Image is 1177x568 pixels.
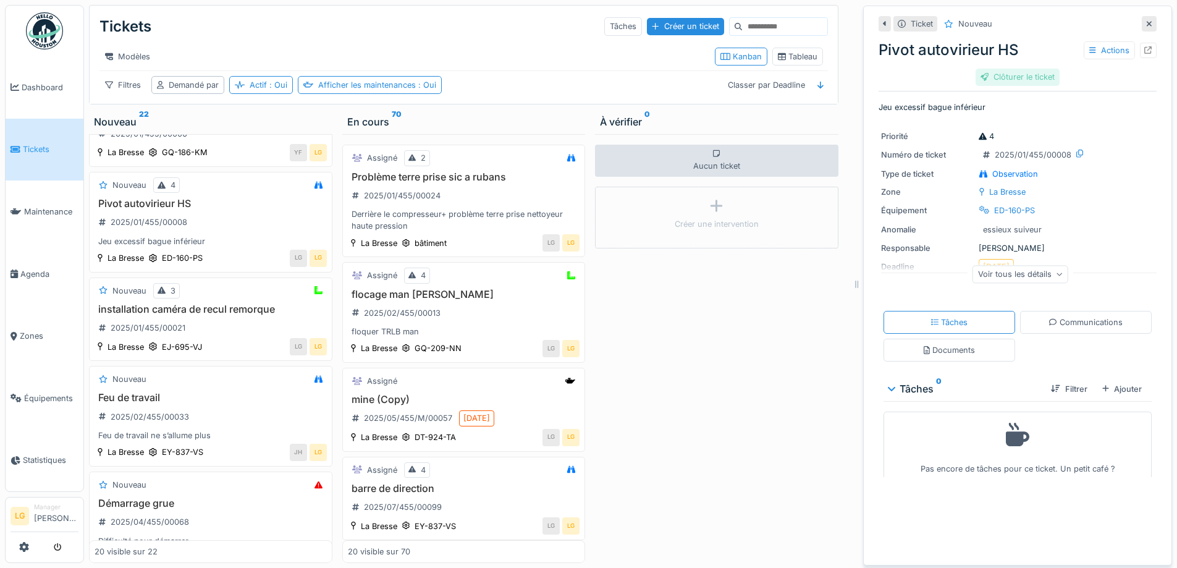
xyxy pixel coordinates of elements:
[290,338,307,355] div: LG
[881,168,974,180] div: Type de ticket
[979,130,994,142] div: 4
[348,289,580,300] h3: flocage man [PERSON_NAME]
[881,242,974,254] div: Responsable
[1097,381,1147,397] div: Ajouter
[364,501,442,513] div: 2025/07/455/00099
[162,252,203,264] div: ED-160-PS
[112,373,146,385] div: Nouveau
[290,444,307,461] div: JH
[111,411,189,423] div: 2025/02/455/00033
[250,79,287,91] div: Actif
[95,430,327,441] div: Feu de travail ne s’allume plus
[722,76,811,94] div: Classer par Deadline
[361,431,397,443] div: La Bresse
[111,516,189,528] div: 2025/04/455/00068
[24,392,78,404] span: Équipements
[95,535,327,547] div: Difficulté pour démarrer
[162,341,202,353] div: EJ-695-VJ
[111,322,185,334] div: 2025/01/455/00021
[310,144,327,161] div: LG
[562,340,580,357] div: LG
[6,305,83,367] a: Zones
[267,80,287,90] span: : Oui
[415,237,447,249] div: bâtiment
[720,51,762,62] div: Kanban
[892,417,1144,475] div: Pas encore de tâches pour ce ticket. Un petit café ?
[348,171,580,183] h3: Problème terre prise sic a rubans
[958,18,992,30] div: Nouveau
[881,130,974,142] div: Priorité
[361,520,397,532] div: La Bresse
[600,114,833,129] div: À vérifier
[361,342,397,354] div: La Bresse
[20,268,78,280] span: Agenda
[34,502,78,529] li: [PERSON_NAME]
[1046,381,1092,397] div: Filtrer
[415,520,456,532] div: EY-837-VS
[595,145,838,177] div: Aucun ticket
[879,101,1157,113] p: Jeu excessif bague inférieur
[22,82,78,93] span: Dashboard
[421,269,426,281] div: 4
[415,342,462,354] div: GQ-209-NN
[879,39,1157,61] div: Pivot autovirieur HS
[171,179,175,191] div: 4
[364,412,452,424] div: 2025/05/455/M/00057
[936,381,942,396] sup: 0
[310,444,327,461] div: LG
[108,252,144,264] div: La Bresse
[881,149,974,161] div: Numéro de ticket
[881,224,974,235] div: Anomalie
[111,216,187,228] div: 2025/01/455/00008
[6,119,83,181] a: Tickets
[6,243,83,305] a: Agenda
[778,51,817,62] div: Tableau
[348,394,580,405] h3: mine (Copy)
[6,56,83,119] a: Dashboard
[604,17,642,35] div: Tâches
[23,454,78,466] span: Statistiques
[367,464,397,476] div: Assigné
[348,208,580,232] div: Derrière le compresseur+ problème terre prise nettoyeur haute pression
[542,517,560,535] div: LG
[310,338,327,355] div: LG
[95,235,327,247] div: Jeu excessif bague inférieur
[392,114,402,129] sup: 70
[348,483,580,494] h3: barre de direction
[364,190,441,201] div: 2025/01/455/00024
[99,48,156,66] div: Modèles
[108,146,144,158] div: La Bresse
[992,168,1038,180] div: Observation
[94,114,327,129] div: Nouveau
[139,114,149,129] sup: 22
[542,340,560,357] div: LG
[888,381,1041,396] div: Tâches
[20,330,78,342] span: Zones
[348,546,410,557] div: 20 visible sur 70
[95,546,158,557] div: 20 visible sur 22
[647,18,723,35] div: Créer un ticket
[421,152,426,164] div: 2
[112,179,146,191] div: Nouveau
[23,143,78,155] span: Tickets
[911,18,933,30] div: Ticket
[562,429,580,446] div: LG
[99,76,146,94] div: Filtres
[361,237,397,249] div: La Bresse
[983,224,1042,235] div: essieux suiveur
[290,144,307,161] div: YF
[108,341,144,353] div: La Bresse
[542,429,560,446] div: LG
[976,69,1060,85] div: Clôturer le ticket
[95,392,327,404] h3: Feu de travail
[463,412,490,424] div: [DATE]
[367,152,397,164] div: Assigné
[416,80,436,90] span: : Oui
[994,205,1035,216] div: ED-160-PS
[6,367,83,430] a: Équipements
[347,114,581,129] div: En cours
[1049,316,1123,328] div: Communications
[24,206,78,218] span: Maintenance
[644,114,650,129] sup: 0
[881,186,974,198] div: Zone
